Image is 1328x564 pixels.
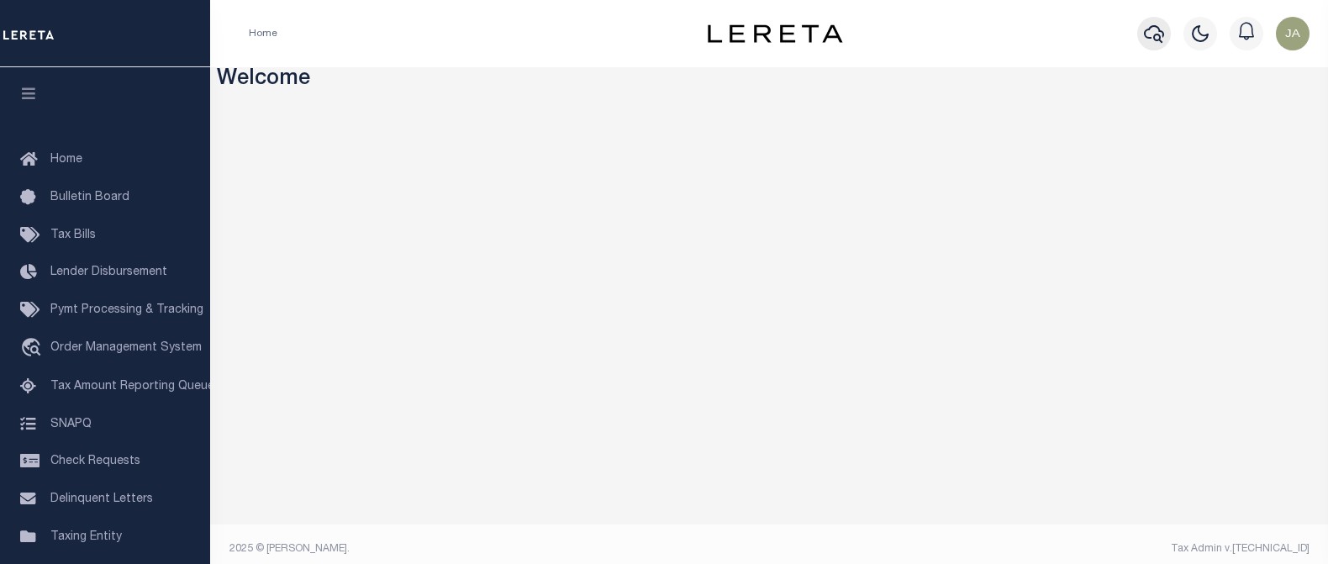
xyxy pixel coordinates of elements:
span: Bulletin Board [50,192,129,203]
i: travel_explore [20,338,47,360]
span: Tax Bills [50,229,96,241]
span: Lender Disbursement [50,266,167,278]
span: Delinquent Letters [50,493,153,505]
span: Home [50,154,82,166]
span: Tax Amount Reporting Queue [50,381,214,393]
span: Order Management System [50,342,202,354]
li: Home [249,26,277,41]
img: svg+xml;base64,PHN2ZyB4bWxucz0iaHR0cDovL3d3dy53My5vcmcvMjAwMC9zdmciIHBvaW50ZXItZXZlbnRzPSJub25lIi... [1276,17,1310,50]
img: logo-dark.svg [708,24,842,43]
span: Pymt Processing & Tracking [50,304,203,316]
span: SNAPQ [50,418,92,430]
div: Tax Admin v.[TECHNICAL_ID] [782,541,1310,556]
h3: Welcome [217,67,1322,93]
span: Taxing Entity [50,531,122,543]
div: 2025 © [PERSON_NAME]. [217,541,770,556]
span: Check Requests [50,456,140,467]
